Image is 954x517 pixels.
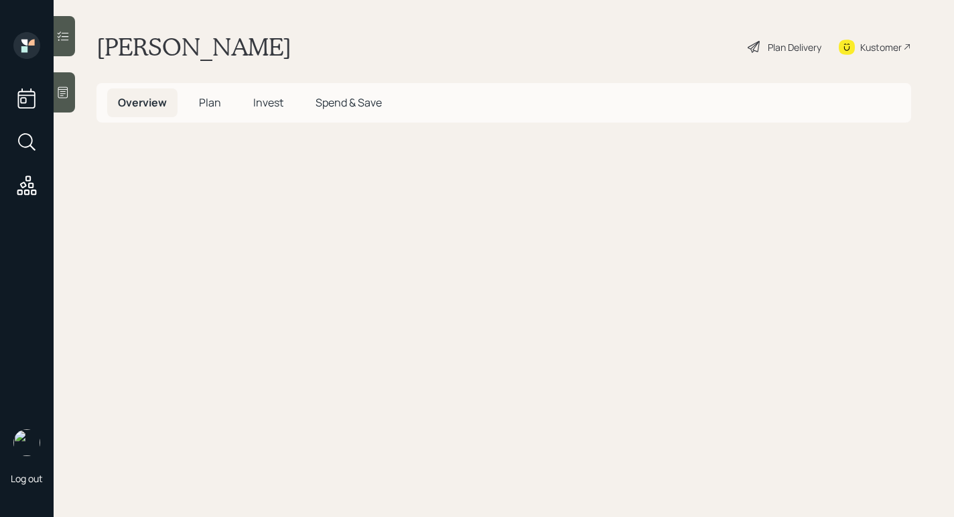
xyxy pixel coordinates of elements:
img: aleksandra-headshot.png [13,429,40,456]
div: Plan Delivery [768,40,821,54]
div: Log out [11,472,43,485]
span: Plan [199,95,221,110]
span: Overview [118,95,167,110]
span: Invest [253,95,283,110]
div: Kustomer [860,40,902,54]
span: Spend & Save [316,95,382,110]
h1: [PERSON_NAME] [96,32,291,62]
